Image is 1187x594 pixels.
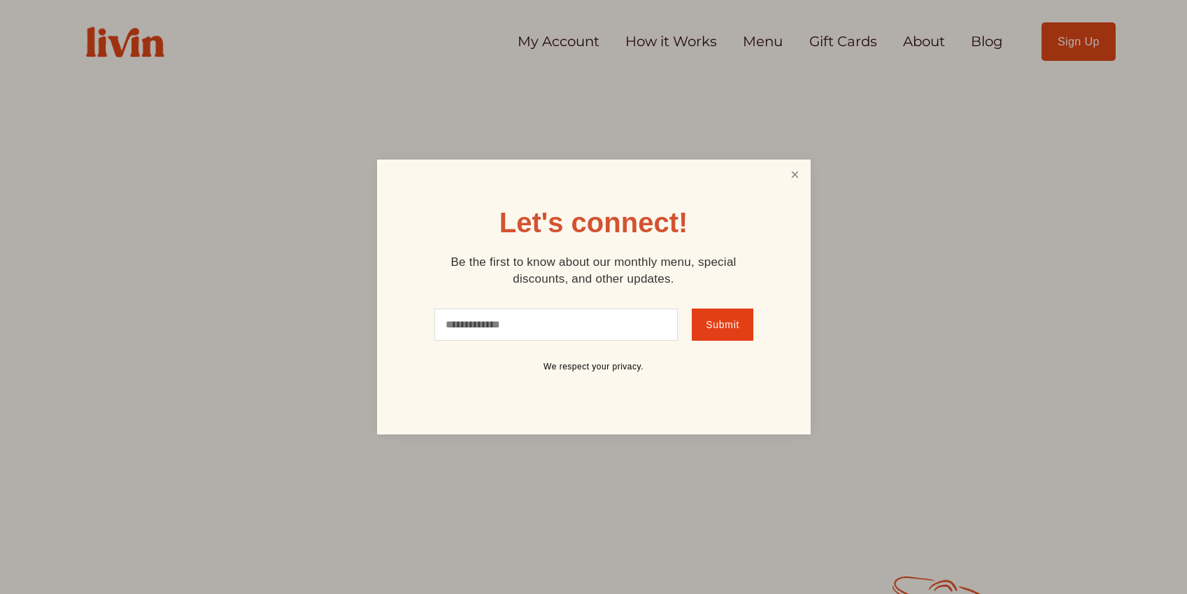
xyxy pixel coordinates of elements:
iframe: chat widget [1128,538,1173,580]
p: Be the first to know about our monthly menu, special discounts, and other updates. [426,254,762,288]
h1: Let's connect! [499,208,688,236]
a: Close [781,162,808,188]
p: We respect your privacy. [426,362,762,373]
span: Submit [706,319,739,330]
button: Submit [692,309,753,341]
